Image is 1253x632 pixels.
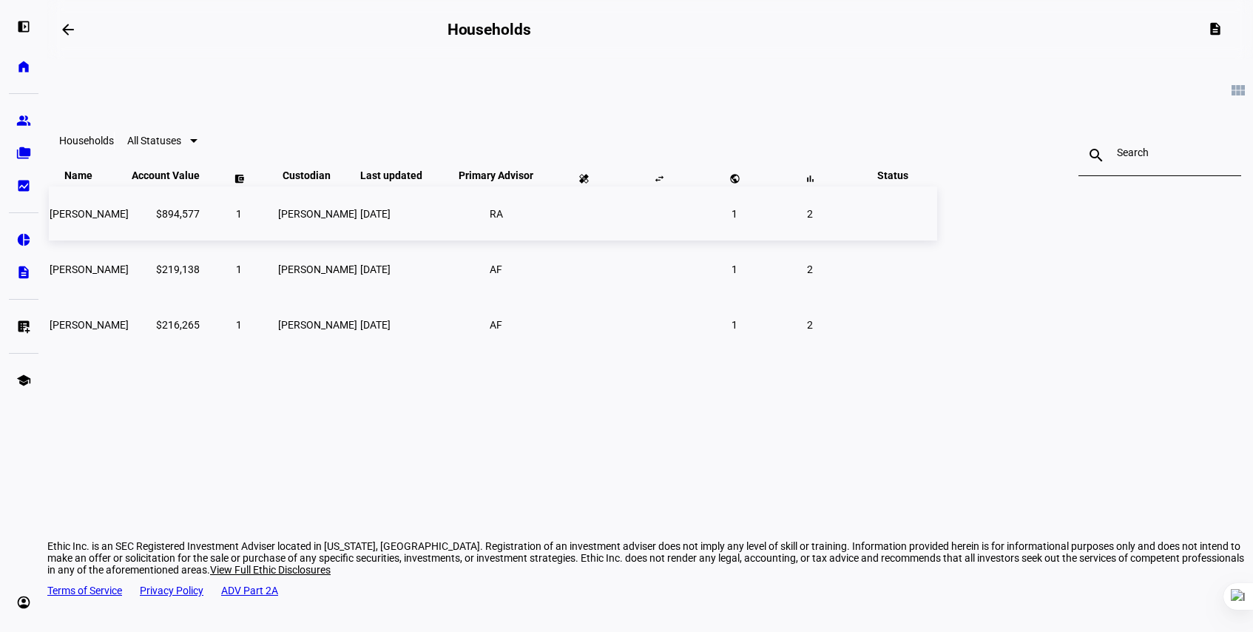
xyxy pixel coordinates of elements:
[127,135,181,147] span: All Statuses
[50,263,129,275] span: Kathleen Graham
[16,595,31,610] eth-mat-symbol: account_circle
[50,319,129,331] span: David Graham
[47,585,122,596] a: Terms of Service
[16,178,31,193] eth-mat-symbol: bid_landscape
[131,297,200,352] td: $216,265
[59,21,77,38] mat-icon: arrow_backwards
[9,138,38,168] a: folder_copy
[278,319,357,331] span: [PERSON_NAME]
[16,373,31,388] eth-mat-symbol: school
[807,263,813,275] span: 2
[16,19,31,34] eth-mat-symbol: left_panel_open
[16,265,31,280] eth-mat-symbol: description
[140,585,203,596] a: Privacy Policy
[9,258,38,287] a: description
[732,208,737,220] span: 1
[360,208,391,220] span: [DATE]
[278,263,357,275] span: [PERSON_NAME]
[283,169,353,181] span: Custodian
[732,263,737,275] span: 1
[16,59,31,74] eth-mat-symbol: home
[9,171,38,201] a: bid_landscape
[59,135,114,147] eth-data-table-title: Households
[16,113,31,128] eth-mat-symbol: group
[732,319,737,331] span: 1
[131,186,200,241] td: $894,577
[236,263,242,275] span: 1
[16,319,31,334] eth-mat-symbol: list_alt_add
[1078,147,1114,164] mat-icon: search
[236,319,242,331] span: 1
[807,208,813,220] span: 2
[1208,21,1223,36] mat-icon: description
[132,169,200,181] span: Account Value
[447,21,531,38] h2: Households
[447,169,544,181] span: Primary Advisor
[47,540,1253,576] div: Ethic Inc. is an SEC Registered Investment Adviser located in [US_STATE], [GEOGRAPHIC_DATA]. Regi...
[866,169,919,181] span: Status
[50,208,129,220] span: Moritz Hammer
[360,263,391,275] span: [DATE]
[483,201,510,227] li: RA
[16,146,31,161] eth-mat-symbol: folder_copy
[16,232,31,247] eth-mat-symbol: pie_chart
[1117,147,1203,158] input: Search
[9,106,38,135] a: group
[1229,81,1247,99] mat-icon: view_module
[236,208,242,220] span: 1
[221,585,278,596] a: ADV Part 2A
[278,208,357,220] span: [PERSON_NAME]
[360,319,391,331] span: [DATE]
[360,169,445,181] span: Last updated
[483,312,510,338] li: AF
[64,169,115,181] span: Name
[9,52,38,81] a: home
[131,242,200,296] td: $219,138
[807,319,813,331] span: 2
[483,256,510,283] li: AF
[9,225,38,255] a: pie_chart
[210,564,331,576] span: View Full Ethic Disclosures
